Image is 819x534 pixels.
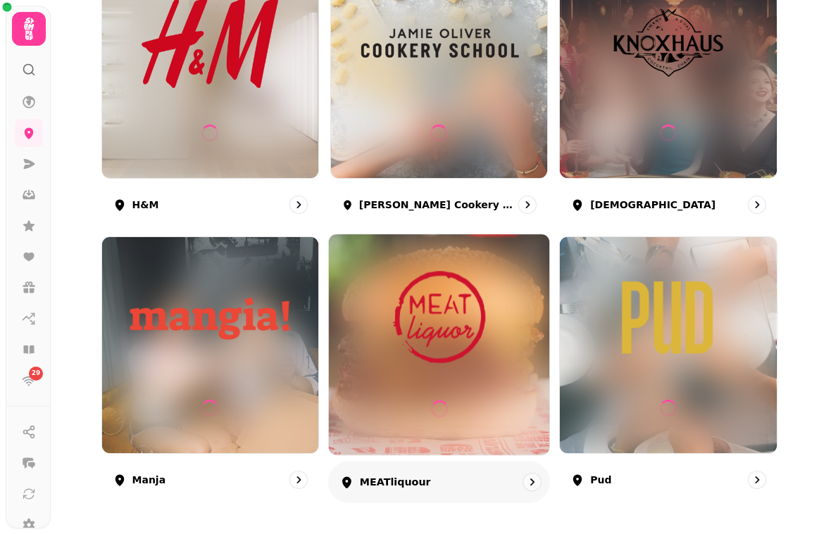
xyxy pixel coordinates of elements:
[750,198,764,212] svg: go to
[132,198,159,212] p: H&M
[587,273,750,363] img: Pud
[101,236,319,500] a: ManjaManjaManja
[360,475,431,489] p: MEATliquour
[559,236,777,500] a: PudPudPud
[132,473,166,487] p: Manja
[750,473,764,487] svg: go to
[32,369,41,379] span: 29
[520,198,534,212] svg: go to
[292,473,306,487] svg: go to
[15,367,43,395] a: 29
[525,475,539,489] svg: go to
[129,273,291,363] img: Manja
[328,234,551,503] a: MEATliquourMEATliquourMEATliquour
[590,198,715,212] p: [DEMOGRAPHIC_DATA]
[590,473,611,487] p: Pud
[356,272,522,364] img: MEATliquour
[359,198,513,212] p: [PERSON_NAME] Cookery School
[292,198,306,212] svg: go to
